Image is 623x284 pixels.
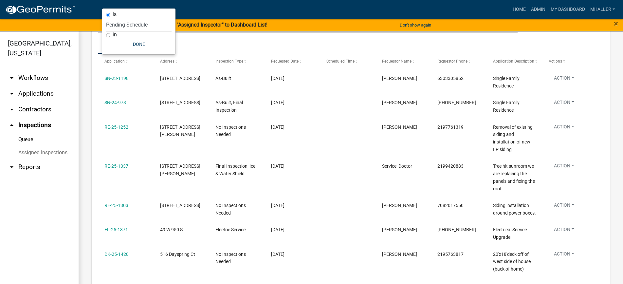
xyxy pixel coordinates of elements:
[160,76,200,81] span: 210 E Tratebas Rd
[437,124,464,130] span: 2197761319
[160,252,195,257] span: 516 Dayspring Ct
[104,227,128,232] a: EL-25-1371
[487,54,542,69] datatable-header-cell: Application Description
[437,203,464,208] span: 7082017550
[160,203,200,208] span: 1164 Millpond Rd
[104,59,125,64] span: Application
[493,76,520,88] span: Single Family Residence
[510,3,528,16] a: Home
[98,33,117,54] a: Data
[160,163,200,176] span: 53 E Engel Dr
[437,252,464,257] span: 2195763817
[160,124,200,137] span: 235 Marsh View Dr
[493,100,520,113] span: Single Family Residence
[104,252,129,257] a: DK-25-1428
[160,59,174,64] span: Address
[382,252,417,257] span: cody forney
[382,163,412,169] span: Service_Doctor
[493,227,527,240] span: Electrical Service Upgrade
[493,203,536,216] span: Siding installation around power boxes.
[382,100,417,105] span: kyle F
[382,59,412,64] span: Requestor Name
[549,59,562,64] span: Actions
[493,59,534,64] span: Application Description
[382,76,417,81] span: Michael Haller
[215,76,231,81] span: As-Built
[8,90,16,98] i: arrow_drop_down
[542,54,598,69] datatable-header-cell: Actions
[493,124,533,152] span: Removal of existing siding and installation of new LP siding
[271,100,284,105] span: 07/17/2025
[215,227,246,232] span: Electric Service
[8,105,16,113] i: arrow_drop_down
[493,252,531,272] span: 20'x18'deck off of west side of house (back of home)
[8,74,16,82] i: arrow_drop_down
[588,3,618,16] a: mhaller
[215,100,243,113] span: As-Built, Final Inspection
[376,54,431,69] datatable-header-cell: Requestor Name
[113,12,117,17] label: is
[382,124,417,130] span: Eleftherios M Agoris
[326,59,355,64] span: Scheduled Time
[549,202,579,211] button: Action
[271,124,284,130] span: 08/12/2025
[209,54,265,69] datatable-header-cell: Inspection Type
[166,22,267,28] strong: Add "Assigned Inspector" to Dashboard List!
[614,19,618,28] span: ×
[549,123,579,133] button: Action
[549,75,579,84] button: Action
[104,100,126,105] a: SN-24-973
[548,3,588,16] a: My Dashboard
[271,252,284,257] span: 10/30/2025
[104,124,128,130] a: RE-25-1252
[215,59,243,64] span: Inspection Type
[113,32,117,37] label: in
[437,76,464,81] span: 6303305852
[98,54,154,69] datatable-header-cell: Application
[614,20,618,28] button: Close
[397,20,434,30] button: Don't show again
[382,227,417,232] span: Matthew
[215,163,255,176] span: Final Inspection, Ice & Water Shield
[437,59,467,64] span: Requestor Phone
[382,203,417,208] span: Gregory Cooper
[320,54,376,69] datatable-header-cell: Scheduled Time
[549,162,579,172] button: Action
[215,203,246,216] span: No Inspections Needed
[160,227,183,232] span: 49 W 950 S
[437,163,464,169] span: 2199420883
[215,252,246,264] span: No Inspections Needed
[265,54,321,69] datatable-header-cell: Requested Date
[493,163,535,191] span: Tree hit sunroom we are replacing the panels and fixing the roof.
[215,124,246,137] span: No Inspections Needed
[549,251,579,260] button: Action
[104,163,128,169] a: RE-25-1337
[549,226,579,236] button: Action
[8,163,16,171] i: arrow_drop_down
[104,76,129,81] a: SN-23-1198
[154,54,210,69] datatable-header-cell: Address
[431,54,487,69] datatable-header-cell: Requestor Phone
[271,227,284,232] span: 08/07/2025
[437,100,476,105] span: 219-771-4247
[106,38,172,50] button: Done
[271,163,284,169] span: 08/28/2025
[104,203,128,208] a: RE-25-1303
[8,121,16,129] i: arrow_drop_up
[549,99,579,108] button: Action
[271,59,299,64] span: Requested Date
[528,3,548,16] a: Admin
[160,100,200,105] span: 116 E Goldfinch Dr
[437,227,476,232] span: 219-508-3373
[271,203,284,208] span: 08/29/2025
[271,76,284,81] span: 05/23/2025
